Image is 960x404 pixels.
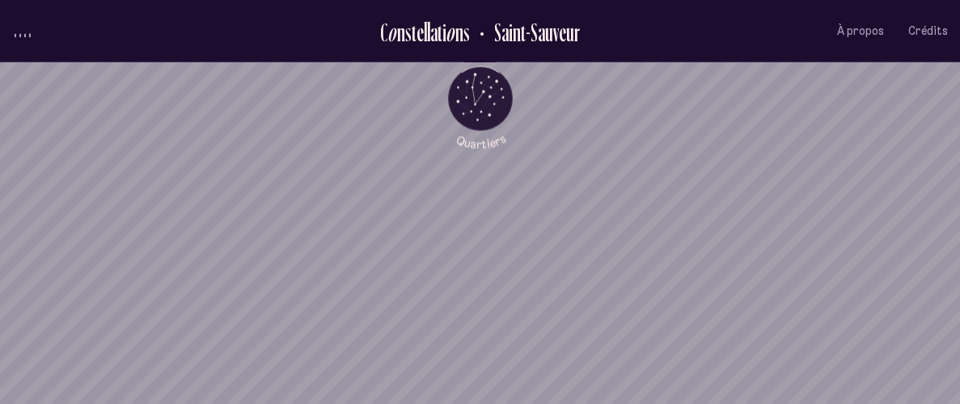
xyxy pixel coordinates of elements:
div: e [417,19,424,45]
span: À propos [837,24,884,38]
div: i [442,19,446,45]
div: C [380,19,387,45]
div: s [463,19,470,45]
button: Crédits [908,12,948,50]
div: l [424,19,427,45]
div: l [427,19,430,45]
div: n [397,19,405,45]
div: a [430,19,438,45]
tspan: Quartiers [455,131,509,151]
div: o [446,19,455,45]
div: t [412,19,417,45]
button: Retour au Quartier [470,18,580,45]
button: volume audio [12,23,33,40]
button: À propos [837,12,884,50]
div: s [405,19,412,45]
div: o [387,19,397,45]
button: Retour au menu principal [433,66,527,149]
span: Crédits [908,24,948,38]
div: n [455,19,463,45]
h2: Saint-Sauveur [482,19,580,45]
div: t [438,19,442,45]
